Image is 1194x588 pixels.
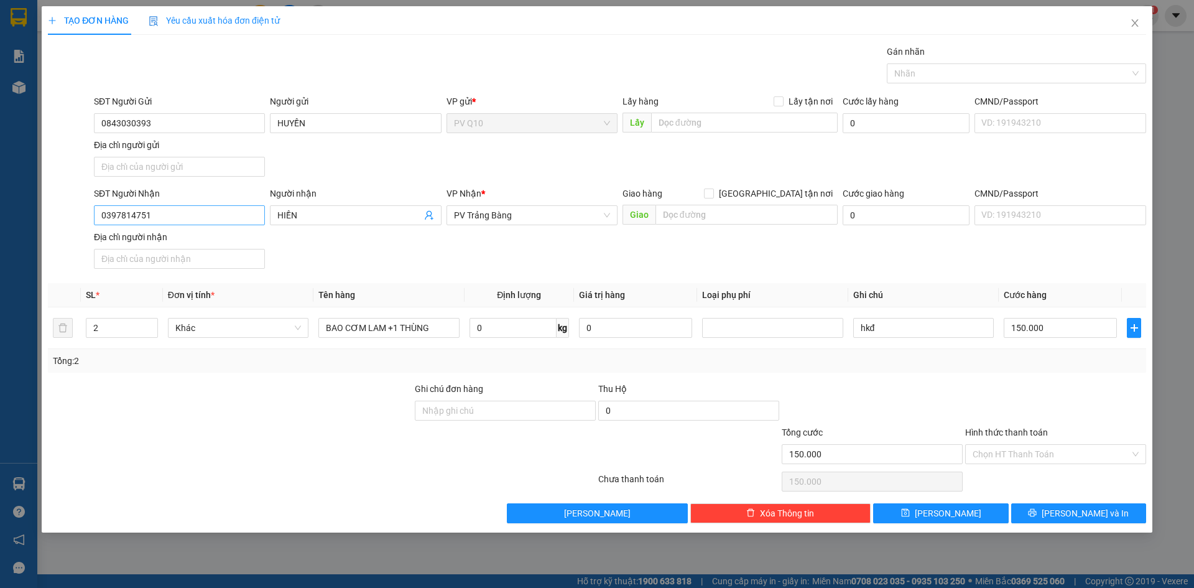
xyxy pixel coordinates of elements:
[784,95,838,108] span: Lấy tận nơi
[598,384,627,394] span: Thu Hộ
[782,427,823,437] span: Tổng cước
[94,249,265,269] input: Địa chỉ của người nhận
[318,290,355,300] span: Tên hàng
[175,319,301,337] span: Khác
[843,113,970,133] input: Cước lấy hàng
[48,16,129,26] span: TẠO ĐƠN HÀNG
[901,508,910,518] span: save
[149,16,280,26] span: Yêu cầu xuất hóa đơn điện tử
[447,189,481,198] span: VP Nhận
[53,318,73,338] button: delete
[1127,318,1141,338] button: plus
[94,95,265,108] div: SĐT Người Gửi
[48,16,57,25] span: plus
[564,506,631,520] span: [PERSON_NAME]
[974,187,1145,200] div: CMND/Passport
[1127,323,1140,333] span: plus
[53,354,461,368] div: Tổng: 2
[424,210,434,220] span: user-add
[873,503,1008,523] button: save[PERSON_NAME]
[270,187,441,200] div: Người nhận
[622,205,655,225] span: Giao
[507,503,688,523] button: [PERSON_NAME]
[843,205,970,225] input: Cước giao hàng
[1118,6,1152,41] button: Close
[965,427,1048,437] label: Hình thức thanh toán
[415,401,596,421] input: Ghi chú đơn hàng
[597,472,780,494] div: Chưa thanh toán
[94,187,265,200] div: SĐT Người Nhận
[843,189,904,198] label: Cước giao hàng
[94,157,265,177] input: Địa chỉ của người gửi
[746,508,755,518] span: delete
[853,318,994,338] input: Ghi Chú
[760,506,814,520] span: Xóa Thông tin
[697,283,848,307] th: Loại phụ phí
[168,290,215,300] span: Đơn vị tính
[843,96,899,106] label: Cước lấy hàng
[1130,18,1140,28] span: close
[651,113,838,133] input: Dọc đường
[415,384,483,394] label: Ghi chú đơn hàng
[622,96,659,106] span: Lấy hàng
[622,113,651,133] span: Lấy
[974,95,1145,108] div: CMND/Passport
[690,503,871,523] button: deleteXóa Thông tin
[94,230,265,244] div: Địa chỉ người nhận
[915,506,981,520] span: [PERSON_NAME]
[557,318,569,338] span: kg
[1028,508,1037,518] span: printer
[714,187,838,200] span: [GEOGRAPHIC_DATA] tận nơi
[94,138,265,152] div: Địa chỉ người gửi
[318,318,459,338] input: VD: Bàn, Ghế
[454,206,610,225] span: PV Trảng Bàng
[149,16,159,26] img: icon
[1011,503,1146,523] button: printer[PERSON_NAME] và In
[270,95,441,108] div: Người gửi
[497,290,541,300] span: Định lượng
[454,114,610,133] span: PV Q10
[622,189,662,198] span: Giao hàng
[887,47,925,57] label: Gán nhãn
[655,205,838,225] input: Dọc đường
[1004,290,1047,300] span: Cước hàng
[86,290,96,300] span: SL
[579,290,625,300] span: Giá trị hàng
[848,283,999,307] th: Ghi chú
[447,95,618,108] div: VP gửi
[1042,506,1129,520] span: [PERSON_NAME] và In
[579,318,692,338] input: 0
